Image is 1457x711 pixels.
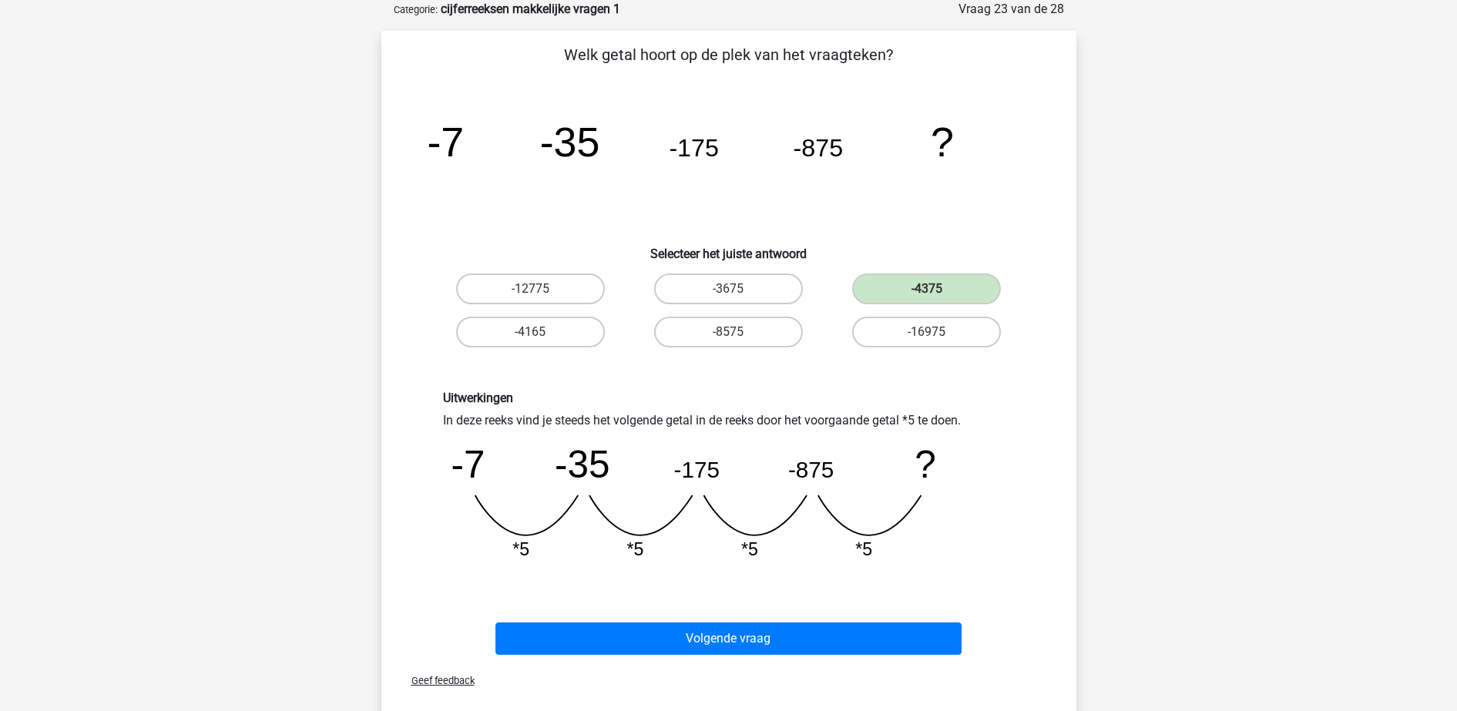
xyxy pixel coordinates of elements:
span: Geef feedback [399,675,475,686]
label: -3675 [654,273,803,304]
tspan: ? [915,443,936,485]
tspan: -35 [539,119,599,165]
button: Volgende vraag [495,622,962,655]
p: Welk getal hoort op de plek van het vraagteken? [406,43,1052,66]
strong: cijferreeksen makkelijke vragen 1 [441,2,620,16]
h6: Selecteer het juiste antwoord [406,234,1052,261]
tspan: -875 [793,134,843,162]
tspan: -35 [555,443,609,485]
tspan: -875 [787,457,833,482]
label: -16975 [852,317,1001,347]
label: -8575 [654,317,803,347]
label: -4165 [456,317,605,347]
tspan: -175 [673,457,719,482]
label: -4375 [852,273,1001,304]
tspan: -7 [427,119,464,165]
small: Categorie: [394,4,438,15]
tspan: ? [931,119,954,165]
div: In deze reeks vind je steeds het volgende getal in de reeks door het voorgaande getal *5 te doen. [431,391,1026,573]
tspan: -7 [451,443,485,485]
h6: Uitwerkingen [443,391,1015,405]
label: -12775 [456,273,605,304]
tspan: -175 [669,134,719,162]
